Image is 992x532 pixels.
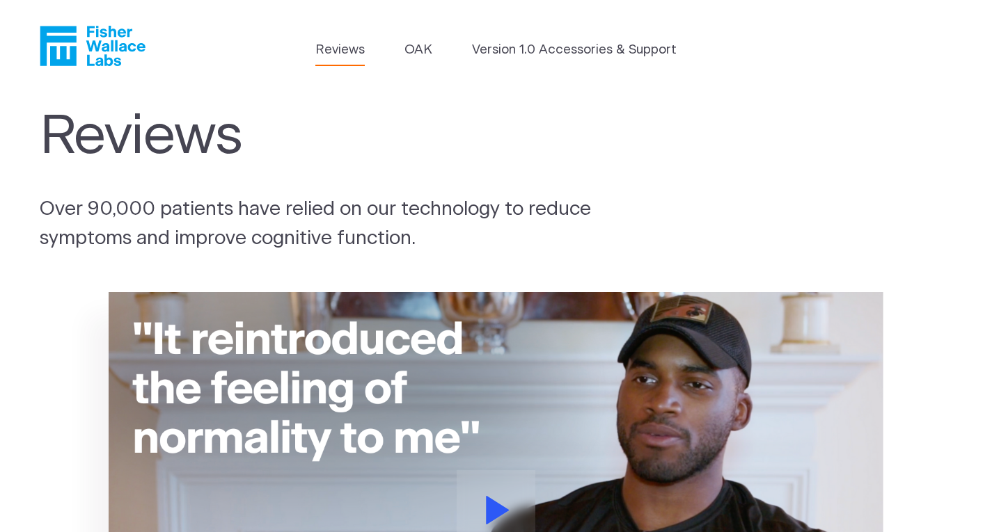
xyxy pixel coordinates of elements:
[40,26,145,66] a: Fisher Wallace
[40,105,619,169] h1: Reviews
[40,195,648,254] p: Over 90,000 patients have relied on our technology to reduce symptoms and improve cognitive funct...
[472,40,677,60] a: Version 1.0 Accessories & Support
[404,40,432,60] a: OAK
[486,496,510,524] svg: Play
[315,40,365,60] a: Reviews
